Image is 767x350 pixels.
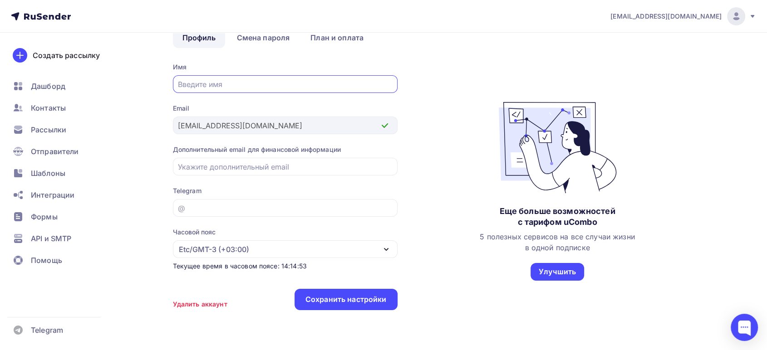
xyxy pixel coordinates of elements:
[31,190,74,200] span: Интеграции
[173,145,398,154] div: Дополнительный email для финансовой информации
[7,77,115,95] a: Дашборд
[173,63,398,72] div: Имя
[31,81,65,92] span: Дашборд
[179,244,249,255] div: Etc/GMT-3 (+03:00)
[31,255,62,266] span: Помощь
[31,102,66,113] span: Контакты
[31,146,79,157] span: Отправители
[33,50,100,61] div: Создать рассылку
[173,262,398,271] div: Текущее время в часовом поясе: 14:14:53
[31,211,58,222] span: Формы
[610,7,756,25] a: [EMAIL_ADDRESS][DOMAIN_NAME]
[173,300,227,309] div: Удалить аккаунт
[7,121,115,139] a: Рассылки
[227,27,299,48] a: Смена пароля
[7,99,115,117] a: Контакты
[173,104,398,113] div: Email
[539,267,576,277] div: Улучшить
[178,203,185,214] div: @
[31,168,65,179] span: Шаблоны
[305,294,387,305] div: Сохранить настройки
[7,208,115,226] a: Формы
[610,12,722,21] span: [EMAIL_ADDRESS][DOMAIN_NAME]
[480,231,634,253] div: 5 полезных сервисов на все случаи жизни в одной подписке
[173,186,398,195] div: Telegram
[173,228,398,258] button: Часовой пояс Etc/GMT-3 (+03:00)
[301,27,373,48] a: План и оплата
[31,233,71,244] span: API и SMTP
[7,142,115,160] a: Отправители
[178,161,392,172] input: Укажите дополнительный email
[173,27,226,48] a: Профиль
[31,124,66,135] span: Рассылки
[178,79,392,90] input: Введите имя
[499,206,615,228] div: Еще больше возможностей с тарифом uCombo
[173,228,216,237] div: Часовой пояс
[31,325,63,335] span: Telegram
[7,164,115,182] a: Шаблоны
